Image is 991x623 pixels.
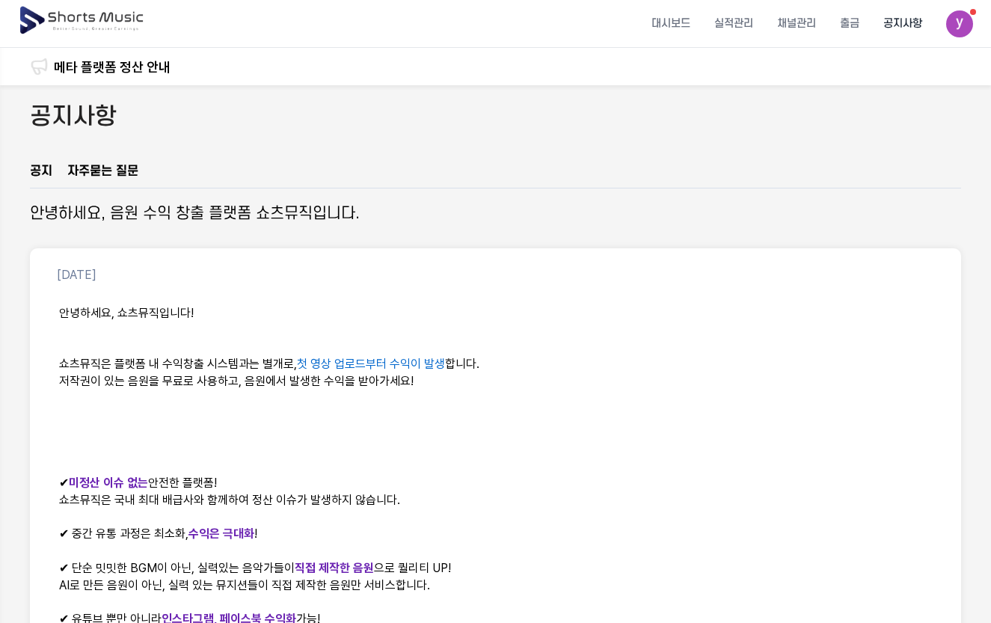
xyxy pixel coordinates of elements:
[57,266,96,284] p: [DATE]
[30,162,52,188] a: 공지
[54,57,171,77] a: 메타 플랫폼 정산 안내
[59,475,932,492] p: ✔ 안전한 플랫폼!
[639,4,702,43] a: 대시보드
[30,203,360,224] h2: 안녕하세요, 음원 수익 창출 플랫폼 쇼츠뮤직입니다.
[59,373,932,390] p: 저작권이 있는 음원을 무료로 사용하고, 음원에서 발생한 수익을 받아가세요!
[828,4,871,43] a: 출금
[59,560,932,577] p: ✔ 단순 밋밋한 BGM이 아닌, 실력있는 음악가들이 으로 퀄리티 UP!
[871,4,934,43] a: 공지사항
[67,162,138,188] a: 자주묻는 질문
[69,476,148,490] strong: 미정산 이슈 없는
[702,4,765,43] a: 실적관리
[188,527,254,541] strong: 수익은 극대화
[946,10,973,37] img: 사용자 이미지
[297,357,445,371] span: 첫 영상 업로드부터 수익이 발생
[295,561,374,575] strong: 직접 제작한 음원
[30,58,48,76] img: 알림 아이콘
[765,4,828,43] a: 채널관리
[30,100,117,134] h2: 공지사항
[59,577,932,595] p: AI로 만든 음원이 아닌, 실력 있는 뮤지션들이 직접 제작한 음원만 서비스합니다.
[59,305,932,322] p: 안녕하세요, 쇼츠뮤직입니다!
[59,526,932,543] p: ✔ 중간 유통 과정은 최소화, !
[59,356,932,373] p: 쇼츠뮤직은 플랫폼 내 수익창출 시스템과는 별개로, 합니다.
[59,492,932,509] p: 쇼츠뮤직은 국내 최대 배급사와 함께하여 정산 이슈가 발생하지 않습니다.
